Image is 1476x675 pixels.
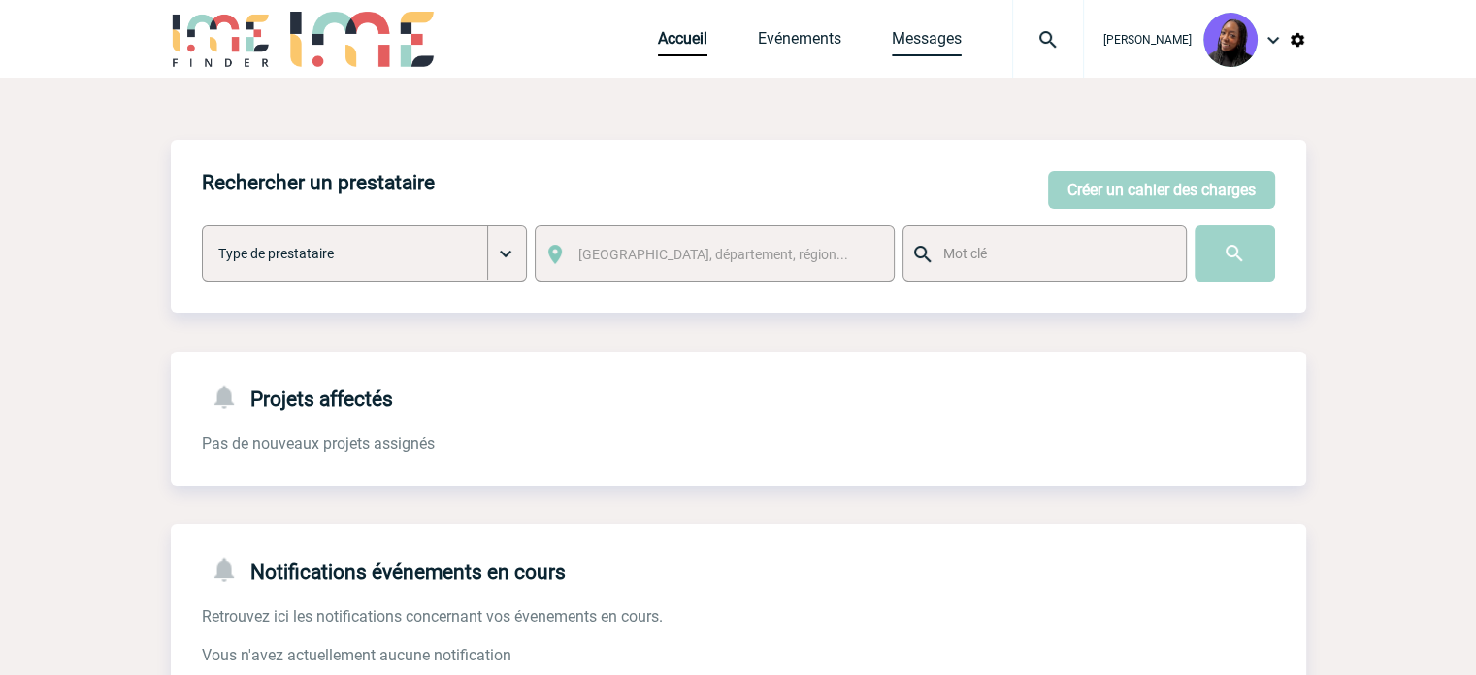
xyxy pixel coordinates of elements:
span: [GEOGRAPHIC_DATA], département, région... [578,247,848,262]
h4: Notifications événements en cours [202,556,566,584]
img: IME-Finder [171,12,272,67]
span: Pas de nouveaux projets assignés [202,434,435,453]
input: Mot clé [938,241,1168,266]
h4: Rechercher un prestataire [202,171,435,194]
a: Messages [892,29,962,56]
img: notifications-24-px-g.png [210,556,250,584]
h4: Projets affectés [202,383,393,411]
span: Vous n'avez actuellement aucune notification [202,646,511,664]
a: Accueil [658,29,707,56]
span: [PERSON_NAME] [1103,33,1192,47]
img: notifications-24-px-g.png [210,383,250,411]
img: 131349-0.png [1203,13,1258,67]
a: Evénements [758,29,841,56]
span: Retrouvez ici les notifications concernant vos évenements en cours. [202,607,663,625]
input: Submit [1195,225,1275,282]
